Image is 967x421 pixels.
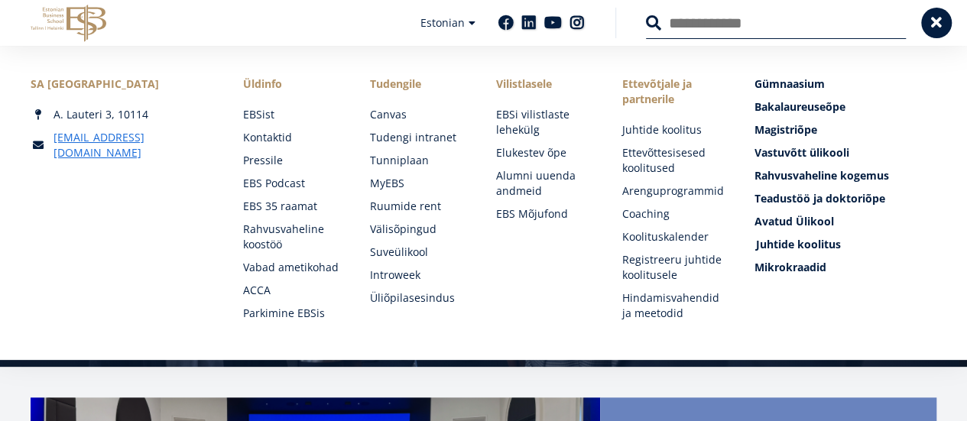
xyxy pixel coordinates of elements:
a: Rahvusvaheline kogemus [754,168,936,183]
span: Magistriõpe [754,122,817,137]
a: Avatud Ülikool [754,214,936,229]
span: Avatud Ülikool [754,214,834,228]
a: Tunniplaan [369,153,465,168]
span: Vastuvõtt ülikooli [754,145,849,160]
span: Gümnaasium [754,76,825,91]
a: ACCA [243,283,339,298]
a: Instagram [569,15,585,31]
a: Alumni uuenda andmeid [496,168,592,199]
a: Koolituskalender [622,229,724,245]
a: Juhtide koolitus [756,237,938,252]
a: Gümnaasium [754,76,936,92]
span: Üldinfo [243,76,339,92]
a: Juhtide koolitus [622,122,724,138]
span: Ettevõtjale ja partnerile [622,76,724,107]
a: Parkimine EBSis [243,306,339,321]
div: SA [GEOGRAPHIC_DATA] [31,76,213,92]
a: Youtube [544,15,562,31]
a: Teadustöö ja doktoriõpe [754,191,936,206]
a: EBS Mõjufond [496,206,592,222]
a: Ettevõttesisesed koolitused [622,145,724,176]
a: EBSi vilistlaste lehekülg [496,107,592,138]
a: EBS Podcast [243,176,339,191]
a: Kontaktid [243,130,339,145]
a: Vabad ametikohad [243,260,339,275]
span: Mikrokraadid [754,260,826,274]
span: Juhtide koolitus [756,237,841,251]
a: MyEBS [369,176,465,191]
a: Välisõpingud [369,222,465,237]
a: Coaching [622,206,724,222]
a: Elukestev õpe [496,145,592,160]
a: Tudengile [369,76,465,92]
span: Teadustöö ja doktoriõpe [754,191,885,206]
a: Suveülikool [369,245,465,260]
a: Registreeru juhtide koolitusele [622,252,724,283]
a: Introweek [369,267,465,283]
a: Mikrokraadid [754,260,936,275]
a: Magistriõpe [754,122,936,138]
a: Rahvusvaheline koostöö [243,222,339,252]
a: Vastuvõtt ülikooli [754,145,936,160]
a: Bakalaureuseõpe [754,99,936,115]
a: Ruumide rent [369,199,465,214]
a: Üliõpilasesindus [369,290,465,306]
a: Canvas [369,107,465,122]
a: Hindamisvahendid ja meetodid [622,290,724,321]
span: Bakalaureuseõpe [754,99,845,114]
div: A. Lauteri 3, 10114 [31,107,213,122]
a: Pressile [243,153,339,168]
a: [EMAIL_ADDRESS][DOMAIN_NAME] [54,130,213,160]
span: Vilistlasele [496,76,592,92]
a: EBS 35 raamat [243,199,339,214]
a: Tudengi intranet [369,130,465,145]
a: EBSist [243,107,339,122]
a: Arenguprogrammid [622,183,724,199]
a: Linkedin [521,15,537,31]
a: Facebook [498,15,514,31]
span: Rahvusvaheline kogemus [754,168,889,183]
a: Raamatukogu [243,329,339,344]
